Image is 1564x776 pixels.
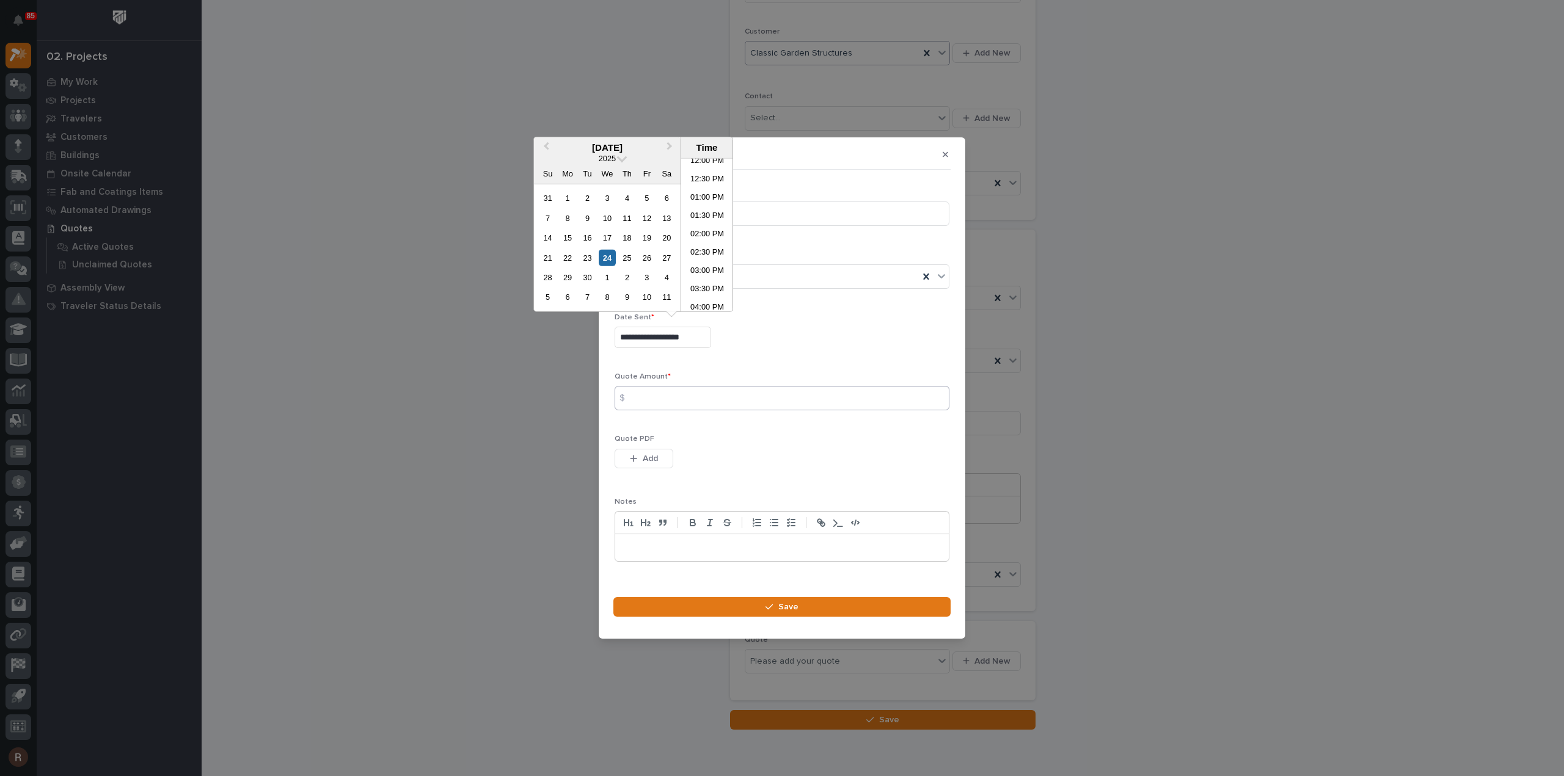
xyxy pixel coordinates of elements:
[599,289,615,305] div: Choose Wednesday, October 8th, 2025
[619,230,635,246] div: Choose Thursday, September 18th, 2025
[659,209,675,226] div: Choose Saturday, September 13th, 2025
[599,269,615,286] div: Choose Wednesday, October 1st, 2025
[559,190,576,206] div: Choose Monday, September 1st, 2025
[619,269,635,286] div: Choose Thursday, October 2nd, 2025
[539,190,556,206] div: Choose Sunday, August 31st, 2025
[638,269,655,286] div: Choose Friday, October 3rd, 2025
[615,449,673,468] button: Add
[559,269,576,286] div: Choose Monday, September 29th, 2025
[599,190,615,206] div: Choose Wednesday, September 3rd, 2025
[619,289,635,305] div: Choose Thursday, October 9th, 2025
[638,165,655,182] div: Fr
[778,601,798,612] span: Save
[539,230,556,246] div: Choose Sunday, September 14th, 2025
[538,188,676,307] div: month 2025-09
[619,190,635,206] div: Choose Thursday, September 4th, 2025
[615,386,639,410] div: $
[681,226,733,244] li: 02:00 PM
[619,249,635,266] div: Choose Thursday, September 25th, 2025
[659,289,675,305] div: Choose Saturday, October 11th, 2025
[539,269,556,286] div: Choose Sunday, September 28th, 2025
[539,165,556,182] div: Su
[615,498,637,506] span: Notes
[619,165,635,182] div: Th
[619,209,635,226] div: Choose Thursday, September 11th, 2025
[535,139,555,158] button: Previous Month
[613,597,951,617] button: Save
[615,435,654,443] span: Quote PDF
[638,230,655,246] div: Choose Friday, September 19th, 2025
[559,289,576,305] div: Choose Monday, October 6th, 2025
[638,190,655,206] div: Choose Friday, September 5th, 2025
[681,263,733,281] li: 03:00 PM
[599,154,616,163] span: 2025
[579,165,596,182] div: Tu
[681,208,733,226] li: 01:30 PM
[659,165,675,182] div: Sa
[681,299,733,317] li: 04:00 PM
[659,249,675,266] div: Choose Saturday, September 27th, 2025
[684,142,729,153] div: Time
[638,249,655,266] div: Choose Friday, September 26th, 2025
[681,153,733,171] li: 12:00 PM
[599,249,615,266] div: Choose Wednesday, September 24th, 2025
[643,453,658,464] span: Add
[579,289,596,305] div: Choose Tuesday, October 7th, 2025
[661,139,681,158] button: Next Month
[681,244,733,263] li: 02:30 PM
[559,165,576,182] div: Mo
[539,249,556,266] div: Choose Sunday, September 21st, 2025
[659,230,675,246] div: Choose Saturday, September 20th, 2025
[638,289,655,305] div: Choose Friday, October 10th, 2025
[539,209,556,226] div: Choose Sunday, September 7th, 2025
[638,209,655,226] div: Choose Friday, September 12th, 2025
[681,189,733,208] li: 01:00 PM
[681,171,733,189] li: 12:30 PM
[559,230,576,246] div: Choose Monday, September 15th, 2025
[659,190,675,206] div: Choose Saturday, September 6th, 2025
[539,289,556,305] div: Choose Sunday, October 5th, 2025
[615,373,671,380] span: Quote Amount
[559,209,576,226] div: Choose Monday, September 8th, 2025
[579,190,596,206] div: Choose Tuesday, September 2nd, 2025
[559,249,576,266] div: Choose Monday, September 22nd, 2025
[599,230,615,246] div: Choose Wednesday, September 17th, 2025
[599,165,615,182] div: We
[659,269,675,286] div: Choose Saturday, October 4th, 2025
[579,230,596,246] div: Choose Tuesday, September 16th, 2025
[599,209,615,226] div: Choose Wednesday, September 10th, 2025
[681,281,733,299] li: 03:30 PM
[615,314,654,321] span: Date Sent
[579,269,596,286] div: Choose Tuesday, September 30th, 2025
[534,142,681,153] div: [DATE]
[579,249,596,266] div: Choose Tuesday, September 23rd, 2025
[579,209,596,226] div: Choose Tuesday, September 9th, 2025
